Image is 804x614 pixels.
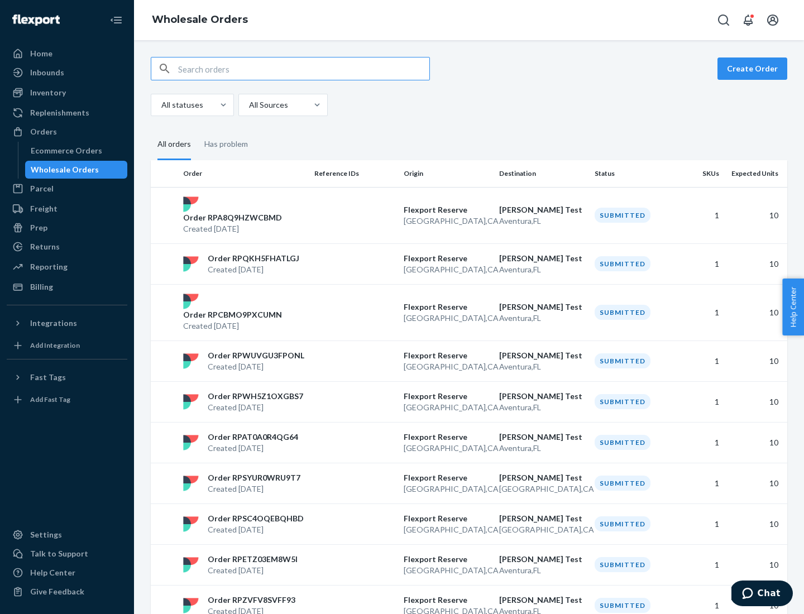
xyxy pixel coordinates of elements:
[183,294,199,309] img: flexport logo
[404,565,490,576] p: [GEOGRAPHIC_DATA] , CA
[25,161,128,179] a: Wholesale Orders
[208,253,299,264] p: Order RPQKH5FHATLGJ
[208,431,298,443] p: Order RPAT0A0R4QG64
[679,544,724,585] td: 1
[679,187,724,243] td: 1
[7,104,127,122] a: Replenishments
[7,180,127,198] a: Parcel
[499,350,586,361] p: [PERSON_NAME] Test
[7,64,127,81] a: Inbounds
[404,253,490,264] p: Flexport Reserve
[183,353,199,369] img: flexport logo
[499,554,586,565] p: [PERSON_NAME] Test
[183,223,282,234] p: Created [DATE]
[724,160,787,187] th: Expected Units
[30,67,64,78] div: Inbounds
[404,431,490,443] p: Flexport Reserve
[30,318,77,329] div: Integrations
[7,45,127,63] a: Home
[499,431,586,443] p: [PERSON_NAME] Test
[595,353,650,368] div: Submitted
[183,476,199,491] img: flexport logo
[30,586,84,597] div: Give Feedback
[495,160,590,187] th: Destination
[595,557,650,572] div: Submitted
[404,513,490,524] p: Flexport Reserve
[717,57,787,80] button: Create Order
[404,483,490,495] p: [GEOGRAPHIC_DATA] , CA
[595,208,650,223] div: Submitted
[595,435,650,450] div: Submitted
[595,305,650,320] div: Submitted
[7,258,127,276] a: Reporting
[183,212,282,223] p: Order RPA8Q9HZWCBMD
[7,526,127,544] a: Settings
[679,243,724,284] td: 1
[499,391,586,402] p: [PERSON_NAME] Test
[499,204,586,215] p: [PERSON_NAME] Test
[31,145,102,156] div: Ecommerce Orders
[30,241,60,252] div: Returns
[404,443,490,454] p: [GEOGRAPHIC_DATA] , CA
[7,545,127,563] button: Talk to Support
[404,594,490,606] p: Flexport Reserve
[499,513,586,524] p: [PERSON_NAME] Test
[731,581,793,608] iframe: Opens a widget where you can chat to one of our agents
[208,361,304,372] p: Created [DATE]
[7,391,127,409] a: Add Fast Tag
[724,381,787,422] td: 10
[595,516,650,531] div: Submitted
[152,13,248,26] a: Wholesale Orders
[404,524,490,535] p: [GEOGRAPHIC_DATA] , CA
[208,594,295,606] p: Order RPZVFV8SVFF93
[208,402,303,413] p: Created [DATE]
[143,4,257,36] ol: breadcrumbs
[7,238,127,256] a: Returns
[208,350,304,361] p: Order RPWUVGU3FPONL
[679,340,724,381] td: 1
[30,126,57,137] div: Orders
[499,472,586,483] p: [PERSON_NAME] Test
[208,443,298,454] p: Created [DATE]
[499,215,586,227] p: Aventura , FL
[7,219,127,237] a: Prep
[183,598,199,613] img: flexport logo
[30,48,52,59] div: Home
[204,129,248,159] div: Has problem
[7,278,127,296] a: Billing
[679,422,724,463] td: 1
[183,435,199,450] img: flexport logo
[183,394,199,410] img: flexport logo
[724,503,787,544] td: 10
[7,368,127,386] button: Fast Tags
[208,472,300,483] p: Order RPSYUR0WRU9T7
[30,107,89,118] div: Replenishments
[679,503,724,544] td: 1
[208,554,298,565] p: Order RPETZ03EM8W5I
[30,183,54,194] div: Parcel
[499,253,586,264] p: [PERSON_NAME] Test
[595,598,650,613] div: Submitted
[178,57,429,80] input: Search orders
[208,513,304,524] p: Order RPSC4OQEBQHBD
[30,529,62,540] div: Settings
[30,87,66,98] div: Inventory
[7,200,127,218] a: Freight
[737,9,759,31] button: Open notifications
[7,314,127,332] button: Integrations
[30,261,68,272] div: Reporting
[30,548,88,559] div: Talk to Support
[404,391,490,402] p: Flexport Reserve
[30,203,58,214] div: Freight
[595,256,650,271] div: Submitted
[679,381,724,422] td: 1
[499,524,586,535] p: [GEOGRAPHIC_DATA] , CA
[499,402,586,413] p: Aventura , FL
[30,372,66,383] div: Fast Tags
[208,565,298,576] p: Created [DATE]
[782,279,804,335] button: Help Center
[679,284,724,340] td: 1
[30,567,75,578] div: Help Center
[183,557,199,573] img: flexport logo
[724,422,787,463] td: 10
